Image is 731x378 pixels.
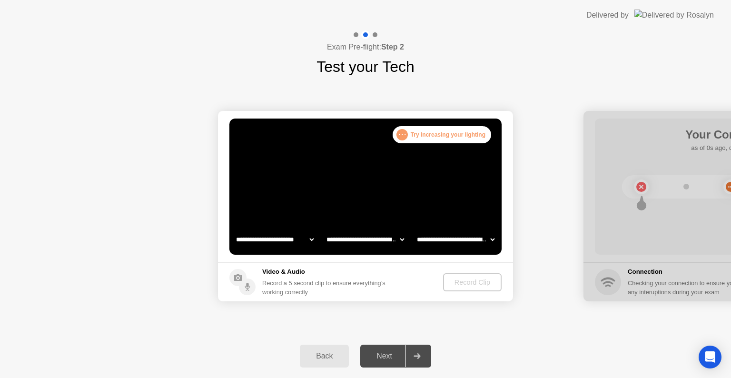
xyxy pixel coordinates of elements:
[303,352,346,360] div: Back
[262,279,389,297] div: Record a 5 second clip to ensure everything’s working correctly
[234,230,316,249] select: Available cameras
[393,126,491,143] div: Try increasing your lighting
[699,346,721,368] div: Open Intercom Messenger
[396,129,408,140] div: . . .
[325,230,406,249] select: Available speakers
[300,345,349,368] button: Back
[586,10,629,21] div: Delivered by
[447,279,498,286] div: Record Clip
[415,230,496,249] select: Available microphones
[363,352,405,360] div: Next
[262,267,389,277] h5: Video & Audio
[443,273,502,291] button: Record Clip
[327,41,404,53] h4: Exam Pre-flight:
[360,345,431,368] button: Next
[381,43,404,51] b: Step 2
[634,10,714,20] img: Delivered by Rosalyn
[316,55,415,78] h1: Test your Tech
